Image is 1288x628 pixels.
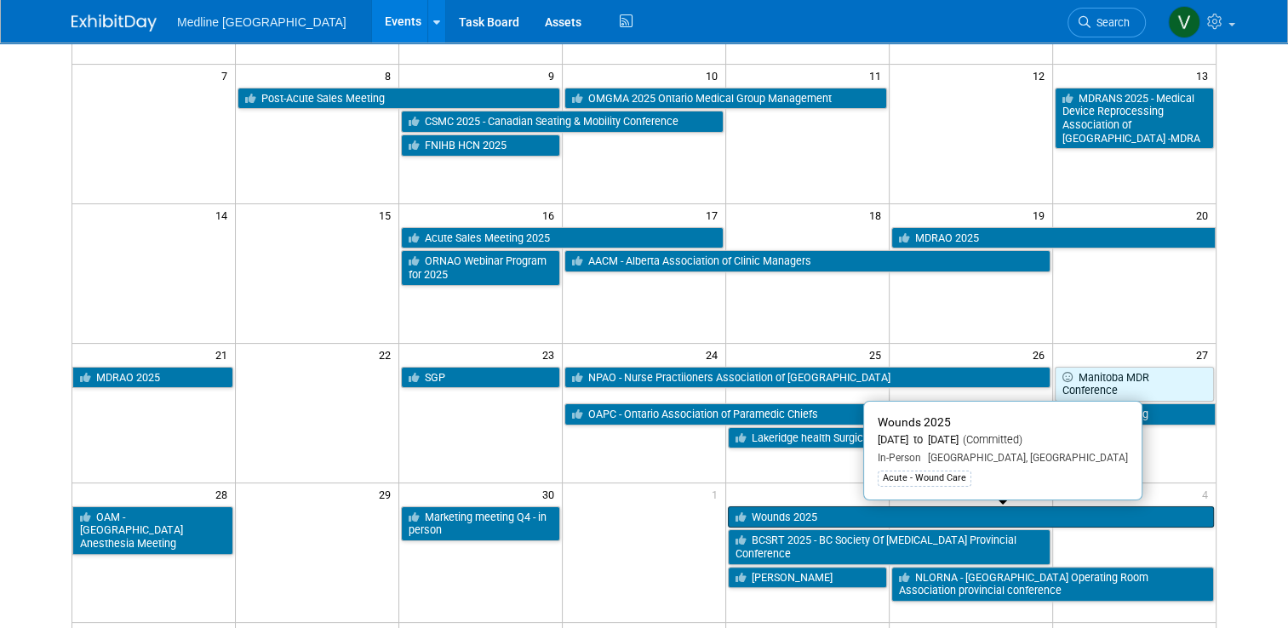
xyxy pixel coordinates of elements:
img: ExhibitDay [72,14,157,31]
a: MDRANS 2025 - Medical Device Reprocessing Association of [GEOGRAPHIC_DATA] -MDRA [1055,88,1214,150]
a: Lakeridge health Surgical Nursing Symposium 2025 [728,427,1050,449]
a: BCSRT 2025 - BC Society Of [MEDICAL_DATA] Provincial Conference [728,529,1050,564]
span: 18 [867,204,889,226]
span: 19 [1031,204,1052,226]
span: Medline [GEOGRAPHIC_DATA] [177,15,346,29]
span: 26 [1031,344,1052,365]
span: 22 [377,344,398,365]
span: Search [1091,16,1130,29]
a: OAM - [GEOGRAPHIC_DATA] Anesthesia Meeting [72,506,233,555]
a: Post-Acute Sales Meeting [238,88,560,110]
span: 1 [710,483,725,505]
span: 8 [383,65,398,86]
span: 25 [867,344,889,365]
span: 21 [214,344,235,365]
span: 12 [1031,65,1052,86]
span: 10 [704,65,725,86]
img: Vahid Mohammadi [1168,6,1200,38]
span: 28 [214,483,235,505]
a: Acute Sales Meeting 2025 [401,227,724,249]
span: 29 [377,483,398,505]
a: CSMC 2025 - Canadian Seating & Mobility Conference [401,111,724,133]
a: Manitoba MDR Conference [1055,367,1214,402]
span: 4 [1200,483,1216,505]
a: NPAO - Nurse Practiioners Association of [GEOGRAPHIC_DATA] [564,367,1050,389]
span: 30 [541,483,562,505]
a: [PERSON_NAME] [728,567,887,589]
a: MDRAO 2025 [72,367,233,389]
a: OMGMA 2025 Ontario Medical Group Management [564,88,887,110]
span: 14 [214,204,235,226]
a: OAPC - Ontario Association of Paramedic Chiefs [564,403,887,425]
div: [DATE] to [DATE] [878,433,1128,448]
a: FNIHB HCN 2025 [401,134,560,157]
span: 7 [220,65,235,86]
span: 17 [704,204,725,226]
span: 20 [1194,204,1216,226]
a: AACM - Alberta Association of Clinic Managers [564,250,1050,272]
span: 13 [1194,65,1216,86]
span: (Committed) [959,433,1022,446]
a: NLORNA - [GEOGRAPHIC_DATA] Operating Room Association provincial conference [891,567,1214,602]
a: MDRAO 2025 [891,227,1216,249]
a: Marketing meeting Q4 - in person [401,506,560,541]
a: Wounds 2025 [728,506,1214,528]
span: 9 [547,65,562,86]
span: [GEOGRAPHIC_DATA], [GEOGRAPHIC_DATA] [921,452,1128,464]
span: 11 [867,65,889,86]
span: 23 [541,344,562,365]
span: 15 [377,204,398,226]
span: Wounds 2025 [878,415,951,429]
span: In-Person [878,452,921,464]
a: ORNAO Webinar Program for 2025 [401,250,560,285]
span: 16 [541,204,562,226]
a: Search [1068,8,1146,37]
span: 27 [1194,344,1216,365]
span: 24 [704,344,725,365]
a: SGP [401,367,560,389]
div: Acute - Wound Care [878,471,971,486]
